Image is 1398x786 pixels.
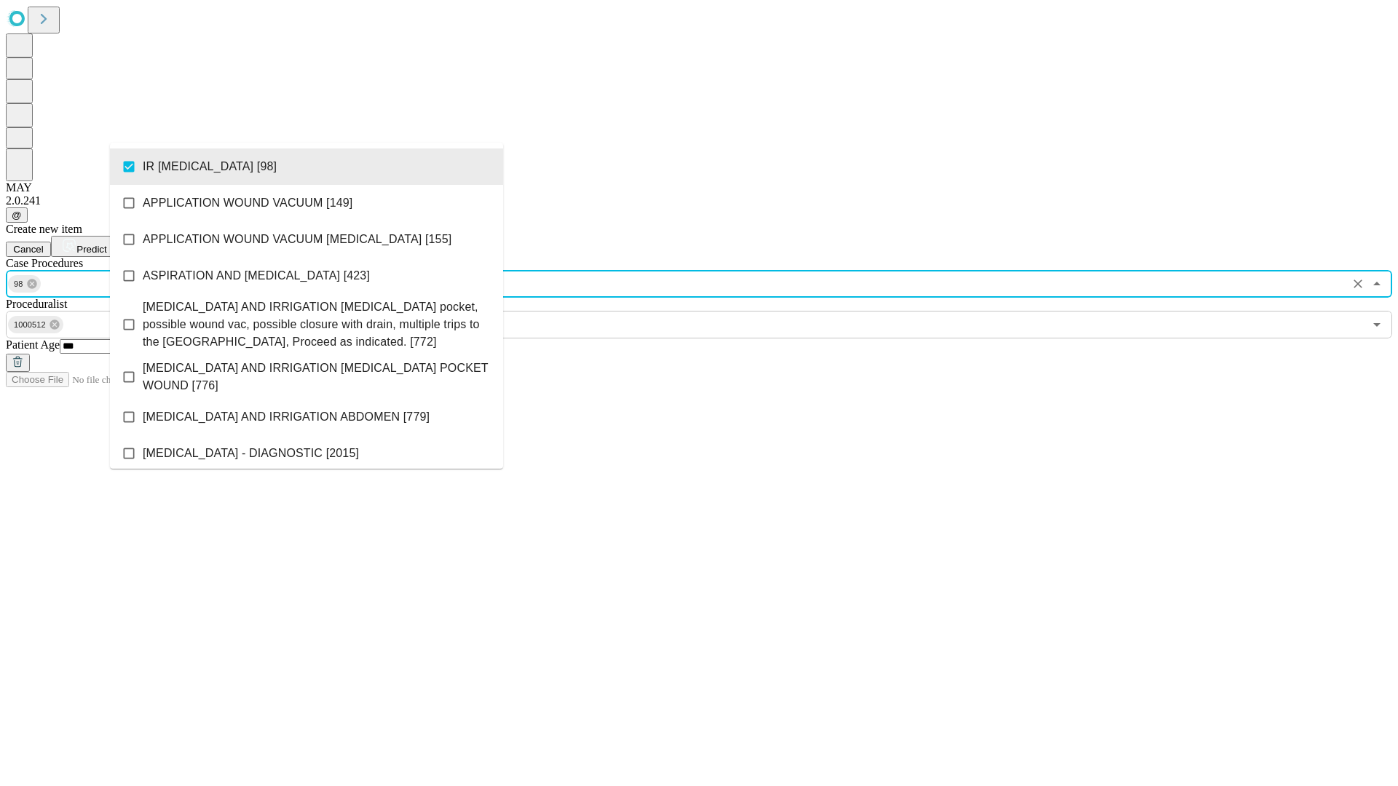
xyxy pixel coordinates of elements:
[143,360,491,394] span: [MEDICAL_DATA] AND IRRIGATION [MEDICAL_DATA] POCKET WOUND [776]
[51,236,118,257] button: Predict
[6,338,60,351] span: Patient Age
[6,298,67,310] span: Proceduralist
[8,276,29,293] span: 98
[6,181,1392,194] div: MAY
[6,194,1392,207] div: 2.0.241
[13,244,44,255] span: Cancel
[8,317,52,333] span: 1000512
[1367,274,1387,294] button: Close
[6,223,82,235] span: Create new item
[1367,314,1387,335] button: Open
[12,210,22,221] span: @
[143,298,491,351] span: [MEDICAL_DATA] AND IRRIGATION [MEDICAL_DATA] pocket, possible wound vac, possible closure with dr...
[6,207,28,223] button: @
[6,257,83,269] span: Scheduled Procedure
[6,242,51,257] button: Cancel
[76,244,106,255] span: Predict
[143,194,352,212] span: APPLICATION WOUND VACUUM [149]
[8,275,41,293] div: 98
[143,158,277,175] span: IR [MEDICAL_DATA] [98]
[143,267,370,285] span: ASPIRATION AND [MEDICAL_DATA] [423]
[8,316,63,333] div: 1000512
[143,445,359,462] span: [MEDICAL_DATA] - DIAGNOSTIC [2015]
[1348,274,1368,294] button: Clear
[143,231,451,248] span: APPLICATION WOUND VACUUM [MEDICAL_DATA] [155]
[143,408,430,426] span: [MEDICAL_DATA] AND IRRIGATION ABDOMEN [779]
